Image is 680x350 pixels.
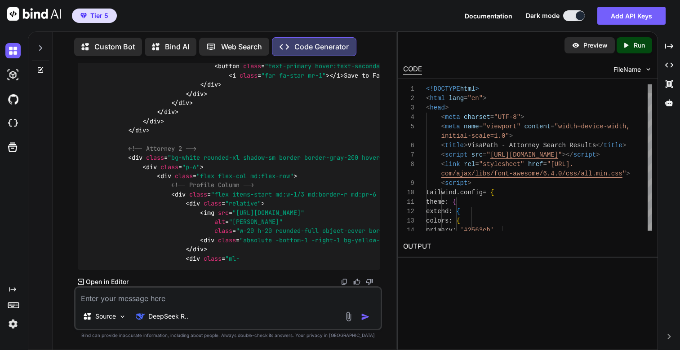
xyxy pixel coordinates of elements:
[426,104,430,111] span: <
[445,114,460,121] span: meta
[186,90,207,98] span: </ >
[449,217,452,224] span: :
[456,189,460,196] span: .
[72,9,117,23] button: premiumTier 5
[403,141,414,150] div: 6
[445,179,467,187] span: script
[171,181,254,189] span: <!-- Profile Column -->
[196,172,293,180] span: "flex flex-col md:flex-row"
[464,142,467,149] span: >
[464,114,490,121] span: charset
[551,161,573,168] span: [URL].
[175,172,193,180] span: class
[353,278,360,285] img: like
[555,123,630,130] span: "width=device-width,
[186,254,240,262] span: < =
[218,236,236,244] span: class
[430,95,445,102] span: html
[456,217,460,224] span: {
[214,218,225,226] span: alt
[343,311,354,322] img: attachment
[426,217,449,224] span: colors
[175,190,186,198] span: div
[157,172,297,180] span: < = >
[207,81,218,89] span: div
[86,277,129,286] p: Open in Editor
[475,85,479,92] span: >
[160,172,171,180] span: div
[189,254,200,262] span: div
[596,151,600,158] span: >
[240,71,258,79] span: class
[171,190,452,198] span: < = >
[441,179,444,187] span: <
[543,161,547,168] span: =
[464,123,479,130] span: name
[225,254,240,262] span: "ml-
[403,226,414,235] div: 14
[551,123,554,130] span: =
[465,11,512,21] button: Documentation
[5,67,21,83] img: darkAi-studio
[403,197,414,207] div: 11
[366,278,373,285] img: dislike
[490,189,494,196] span: {
[441,161,444,168] span: <
[403,160,414,169] div: 8
[426,208,449,215] span: extend
[460,227,494,234] span: '#2563eb'
[445,161,460,168] span: link
[337,71,340,79] span: i
[562,151,573,158] span: ></
[467,142,596,149] span: VisaPath - Attorney Search Results
[204,236,214,244] span: div
[445,123,460,130] span: meta
[509,132,513,140] span: >
[604,142,622,149] span: title
[613,65,641,74] span: FileName
[483,151,486,158] span: =
[80,13,87,18] img: premium
[189,200,200,208] span: div
[341,278,348,285] img: copy
[465,12,512,20] span: Documentation
[218,209,229,217] span: src
[464,161,475,168] span: rel
[178,99,189,107] span: div
[403,122,414,131] div: 5
[142,163,204,171] span: < = >
[403,216,414,226] div: 13
[148,312,188,321] p: DeepSeek R..
[460,85,475,92] span: html
[426,85,460,92] span: <!DOCTYPE
[441,132,509,140] span: initial-scale=1.0"
[426,227,453,234] span: primary
[7,7,61,21] img: Bind AI
[236,227,484,235] span: "w-20 h-20 rounded-full object-cover border-2 border-white shadow-lg"
[204,254,222,262] span: class
[403,64,422,75] div: CODE
[483,95,486,102] span: >
[361,312,370,321] img: icon
[132,154,142,162] span: div
[490,151,558,158] span: [URL][DOMAIN_NAME]
[483,189,486,196] span: =
[520,114,524,121] span: >
[441,170,622,177] span: com/ajax/libs/font-awesome/6.4.0/css/all.min.css
[426,198,445,206] span: theme
[426,189,456,196] span: tailwind
[430,104,445,111] span: head
[526,11,560,20] span: Dark mode
[449,208,452,215] span: :
[467,179,471,187] span: >
[441,114,444,121] span: <
[229,71,329,79] span: < = >
[494,227,498,234] span: ,
[85,209,488,235] span: < = = = >
[445,142,464,149] span: title
[583,41,608,50] p: Preview
[403,103,414,113] div: 3
[524,123,551,130] span: content
[456,208,460,215] span: {
[135,126,146,134] span: div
